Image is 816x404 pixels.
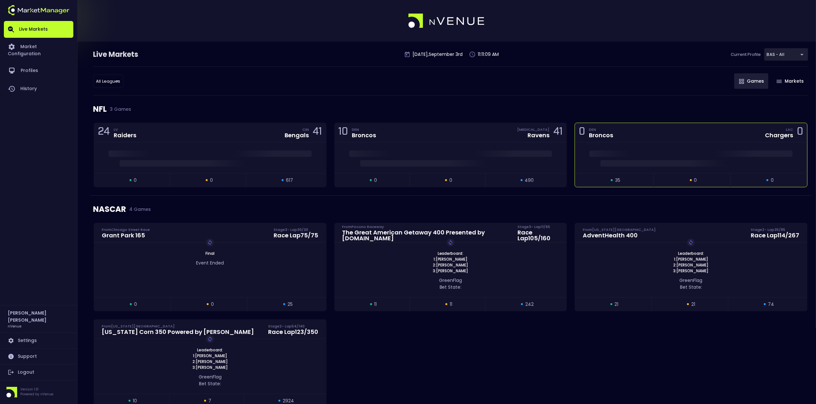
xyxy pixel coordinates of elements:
[694,177,697,184] span: 0
[525,301,534,308] span: 242
[751,233,800,238] div: Race Lap 114 / 267
[93,75,123,88] div: BAS - All
[4,333,73,348] a: Settings
[739,79,744,84] img: gameIcon
[478,51,499,58] p: 11:11:09 AM
[688,240,694,245] img: replayImg
[731,51,761,58] p: Current Profile
[342,230,510,241] div: The Great American Getaway 400 Presented by [DOMAIN_NAME]
[4,387,73,398] div: Version 1.31Powered by nVenue
[4,62,73,80] a: Profiles
[4,365,73,380] a: Logout
[8,309,69,324] h2: [PERSON_NAME] [PERSON_NAME]
[102,233,150,238] div: Grant Park 165
[374,177,377,184] span: 0
[303,127,309,132] div: CIN
[126,207,151,212] span: 4 Games
[288,301,293,308] span: 25
[4,38,73,62] a: Market Configuration
[528,132,549,138] div: Ravens
[440,284,462,290] span: Bet State:
[4,349,73,364] a: Support
[286,177,293,184] span: 617
[285,132,309,138] div: Bengals
[672,268,711,274] span: 3: [PERSON_NAME]
[589,127,613,132] div: DEN
[615,301,619,308] span: 21
[579,127,585,139] div: 0
[268,324,319,329] div: Stage 2 - Lap 54 / 140
[134,177,137,184] span: 0
[583,227,656,232] div: From [US_STATE][GEOGRAPHIC_DATA]
[102,227,150,232] div: From Chicago Street Race
[448,240,453,245] img: replayImg
[102,329,254,335] div: [US_STATE] Corn 350 Powered by [PERSON_NAME]
[583,233,656,238] div: AdventHealth 400
[786,127,793,132] div: LAC
[339,127,348,139] div: 10
[436,251,466,256] span: Leaderboard:
[134,301,137,308] span: 0
[196,260,224,266] span: Event Ended
[114,127,136,132] div: LV
[107,107,131,112] span: 3 Games
[589,132,613,138] div: Broncos
[772,73,808,89] button: Markets
[672,256,710,262] span: 1: [PERSON_NAME]
[199,380,221,387] span: Bet State:
[765,132,793,138] div: Chargers
[199,374,222,380] span: green Flag
[432,256,470,262] span: 1: [PERSON_NAME]
[374,301,377,308] span: 11
[413,51,463,58] p: [DATE] , September 3 rd
[207,337,213,342] img: replayImg
[8,5,69,15] img: logo
[191,353,229,359] span: 1: [PERSON_NAME]
[211,301,214,308] span: 0
[680,284,702,290] span: Bet State:
[408,14,485,28] img: logo
[268,329,319,335] div: Race Lap 123 / 350
[98,127,110,139] div: 24
[751,227,800,232] div: Stage 2 - Lap 35 / 85
[734,73,769,89] button: Games
[691,301,695,308] span: 21
[20,392,53,397] p: Powered by nVenue
[680,277,703,284] span: green Flag
[191,359,230,365] span: 2: [PERSON_NAME]
[777,80,782,83] img: gameIcon
[431,262,470,268] span: 2: [PERSON_NAME]
[676,251,706,256] span: Leaderboard:
[93,196,808,223] div: NASCAR
[93,49,172,60] div: Live Markets
[768,301,774,308] span: 74
[210,177,213,184] span: 0
[518,230,559,241] div: Race Lap 105 / 160
[449,177,452,184] span: 0
[771,177,774,184] span: 0
[518,224,559,229] div: Stage 3 - Lap 11 / 65
[114,132,136,138] div: Raiders
[313,127,322,139] div: 41
[8,324,21,328] h3: nVenue
[274,227,319,232] div: Stage 3 - Lap 30 / 30
[352,127,376,132] div: DEN
[615,177,620,184] span: 35
[431,268,470,274] span: 3: [PERSON_NAME]
[4,80,73,98] a: History
[352,132,376,138] div: Broncos
[93,96,808,123] div: NFL
[274,233,319,238] div: Race Lap 75 / 75
[439,277,462,284] span: green Flag
[204,251,216,256] span: Final
[20,387,53,392] p: Version 1.31
[207,240,213,245] img: replayImg
[764,48,808,61] div: BAS - All
[797,127,803,139] div: 0
[450,301,452,308] span: 11
[672,262,711,268] span: 2: [PERSON_NAME]
[525,177,534,184] span: 490
[191,365,230,370] span: 3: [PERSON_NAME]
[195,347,225,353] span: Leaderboard:
[4,21,73,38] a: Live Markets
